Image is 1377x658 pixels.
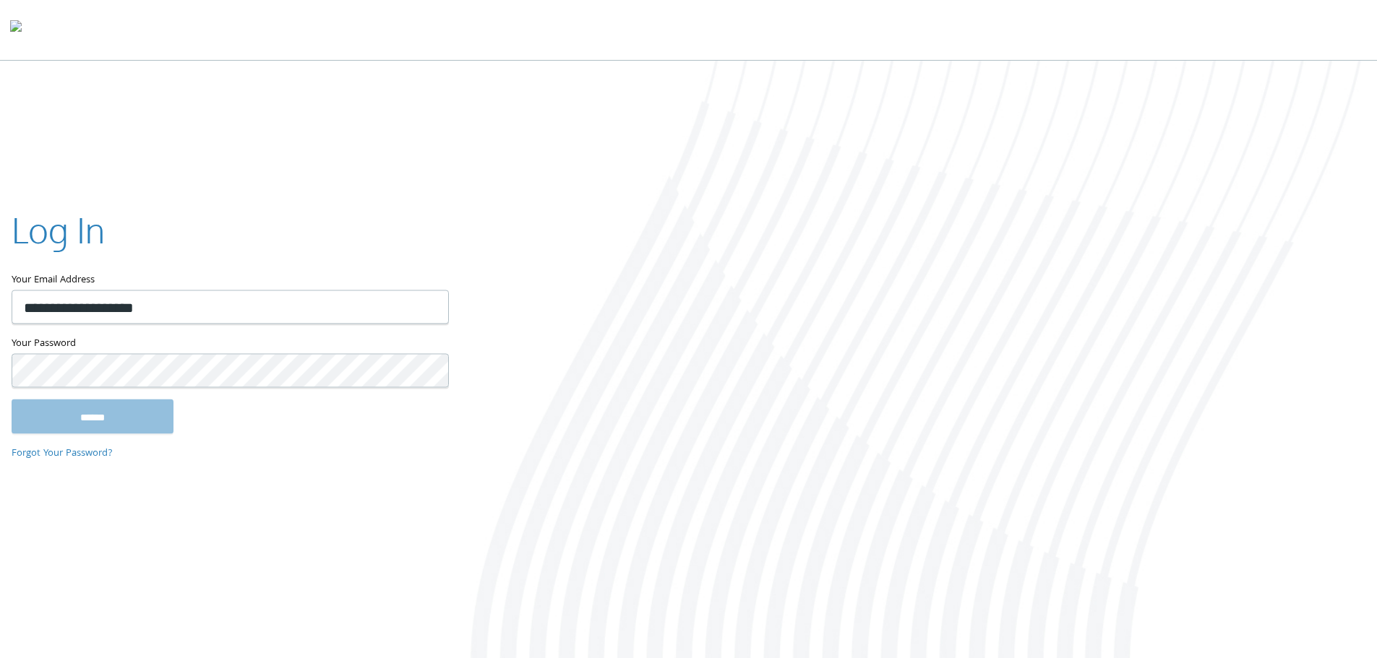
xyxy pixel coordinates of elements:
h2: Log In [12,206,105,254]
label: Your Password [12,335,447,353]
a: Forgot Your Password? [12,446,113,462]
keeper-lock: Open Keeper Popup [420,298,437,316]
img: todyl-logo-dark.svg [10,15,22,44]
keeper-lock: Open Keeper Popup [420,362,437,379]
